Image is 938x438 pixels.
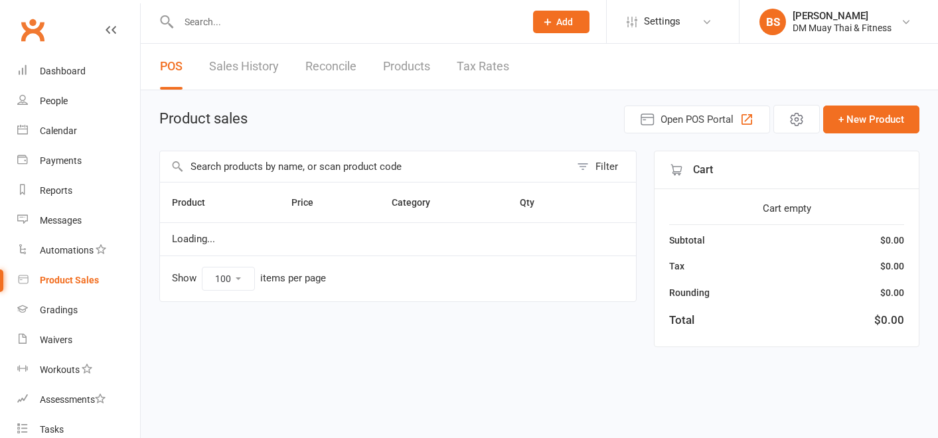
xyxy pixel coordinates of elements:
a: Messages [17,206,140,236]
button: + New Product [823,106,919,133]
td: Loading... [160,222,636,256]
h1: Product sales [159,111,248,127]
div: DM Muay Thai & Fitness [793,22,892,34]
div: Waivers [40,334,72,345]
div: [PERSON_NAME] [793,10,892,22]
a: Workouts [17,355,140,385]
button: Price [291,194,328,210]
div: Total [669,311,694,329]
div: BS [759,9,786,35]
button: Filter [570,151,636,182]
button: Product [172,194,220,210]
div: Gradings [40,305,78,315]
div: Show [172,267,326,291]
div: Product Sales [40,275,99,285]
a: Automations [17,236,140,265]
div: $0.00 [880,259,904,273]
a: Clubworx [16,13,49,46]
div: $0.00 [880,285,904,300]
span: Open POS Portal [661,111,734,127]
a: Tax Rates [457,44,509,90]
div: Automations [40,245,94,256]
a: Waivers [17,325,140,355]
div: Dashboard [40,66,86,76]
a: POS [160,44,183,90]
input: Search... [175,13,516,31]
span: Price [291,197,328,208]
div: Tax [669,259,684,273]
a: Sales History [209,44,279,90]
span: Product [172,197,220,208]
div: Calendar [40,125,77,136]
input: Search products by name, or scan product code [160,151,570,182]
div: $0.00 [874,311,904,329]
a: Calendar [17,116,140,146]
button: Category [392,194,445,210]
button: Qty [520,194,549,210]
div: Messages [40,215,82,226]
button: Add [533,11,589,33]
div: People [40,96,68,106]
div: Reports [40,185,72,196]
a: Assessments [17,385,140,415]
a: Products [383,44,430,90]
div: Rounding [669,285,710,300]
div: $0.00 [880,233,904,248]
button: Open POS Portal [624,106,770,133]
a: Product Sales [17,265,140,295]
div: Workouts [40,364,80,375]
a: Dashboard [17,56,140,86]
a: Gradings [17,295,140,325]
div: Tasks [40,424,64,435]
div: Assessments [40,394,106,405]
span: Category [392,197,445,208]
span: Settings [644,7,680,36]
div: Payments [40,155,82,166]
div: Subtotal [669,233,705,248]
a: Payments [17,146,140,176]
span: Qty [520,197,549,208]
div: Filter [595,159,618,175]
a: Reconcile [305,44,356,90]
div: Cart [655,151,919,189]
div: items per page [260,273,326,284]
div: Cart empty [669,200,904,216]
a: Reports [17,176,140,206]
a: People [17,86,140,116]
span: Add [556,17,573,27]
